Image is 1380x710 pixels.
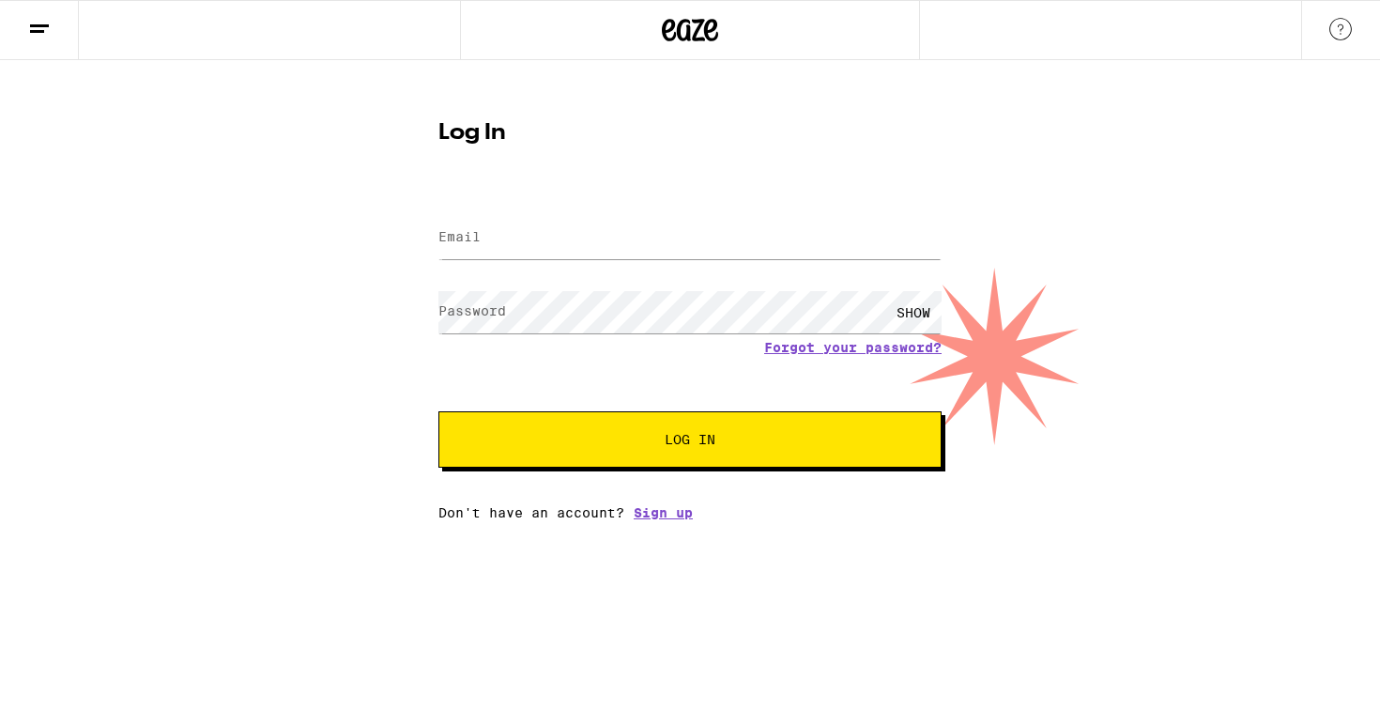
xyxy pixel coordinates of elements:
[438,122,942,145] h1: Log In
[885,291,942,333] div: SHOW
[11,13,135,28] span: Hi. Need any help?
[634,505,693,520] a: Sign up
[438,303,506,318] label: Password
[438,505,942,520] div: Don't have an account?
[764,340,942,355] a: Forgot your password?
[438,217,942,259] input: Email
[665,433,715,446] span: Log In
[438,411,942,468] button: Log In
[438,229,481,244] label: Email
